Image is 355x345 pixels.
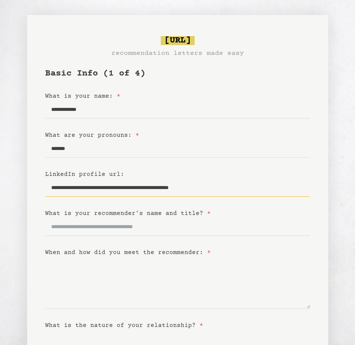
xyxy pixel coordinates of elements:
[45,249,211,256] label: When and how did you meet the recommender:
[45,93,120,100] label: What is your name:
[111,48,244,59] h3: recommendation letters made easy
[45,68,310,80] h1: Basic Info (1 of 4)
[45,210,211,217] label: What is your recommender’s name and title?
[161,36,195,45] span: [URL]
[45,132,139,139] label: What are your pronouns:
[45,171,124,178] label: LinkedIn profile url:
[45,322,203,329] label: What is the nature of your relationship?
